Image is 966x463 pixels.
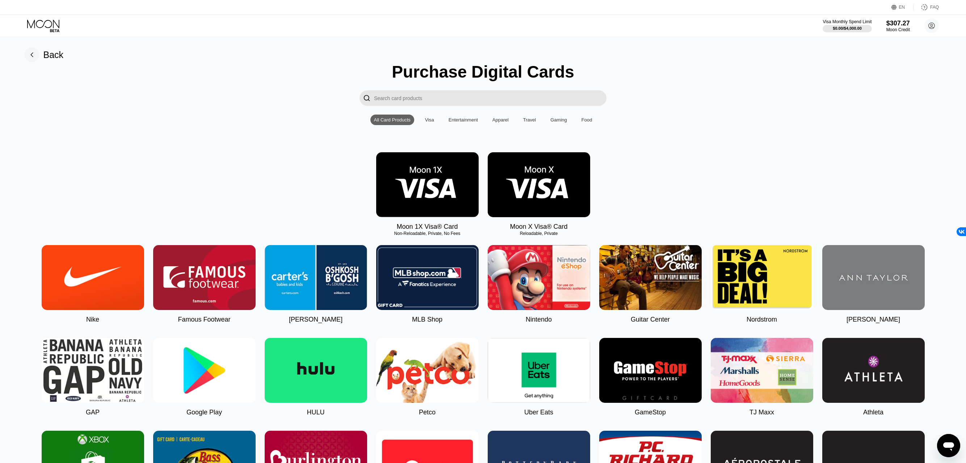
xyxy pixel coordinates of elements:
div: Guitar Center [631,316,670,323]
div: Entertainment [445,115,482,125]
div: Purchase Digital Cards [392,62,574,82]
div: Nike [86,316,99,323]
div: All Card Products [374,117,411,123]
div: Famous Footwear [178,316,230,323]
div: [PERSON_NAME] [289,316,343,323]
div: EN [899,5,905,10]
div: Travel [520,115,540,125]
div: Travel [523,117,536,123]
div: FAQ [913,4,939,11]
div: Nordstrom [747,316,777,323]
div: GameStop [635,409,666,416]
div: Petco [419,409,436,416]
div: Food [578,115,596,125]
div: Visa Monthly Spend Limit [823,19,871,24]
div: Gaming [547,115,571,125]
div:  [360,90,374,106]
div: Visa [421,115,438,125]
div: Gaming [550,117,567,123]
div: [PERSON_NAME] [847,316,900,323]
div: Google Play [186,409,222,416]
input: Search card products [374,90,606,106]
div: TJ Maxx [749,409,774,416]
div: Back [25,47,64,62]
div: FAQ [930,5,939,10]
div: EN [891,4,913,11]
div: Reloadable, Private [488,231,590,236]
div: Food [581,117,592,123]
div: Apparel [492,117,509,123]
div: Moon Credit [886,27,910,32]
div: $307.27 [886,20,910,27]
iframe: Кнопка запуска окна обмена сообщениями [937,434,960,457]
div: Entertainment [449,117,478,123]
div: Visa [425,117,434,123]
div: MLB Shop [412,316,442,323]
div: Moon 1X Visa® Card [396,223,458,231]
div: Nintendo [526,316,552,323]
div: Visa Monthly Spend Limit$0.00/$4,000.00 [823,19,871,32]
div:  [363,94,370,102]
div: GAP [86,409,100,416]
div: All Card Products [370,115,414,125]
div: Athleta [863,409,883,416]
div: Back [43,50,64,60]
div: $0.00 / $4,000.00 [833,26,862,30]
div: Non-Reloadable, Private, No Fees [376,231,479,236]
div: Uber Eats [524,409,553,416]
div: Apparel [489,115,512,125]
div: HULU [307,409,324,416]
div: $307.27Moon Credit [886,20,910,32]
div: Moon X Visa® Card [510,223,567,231]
